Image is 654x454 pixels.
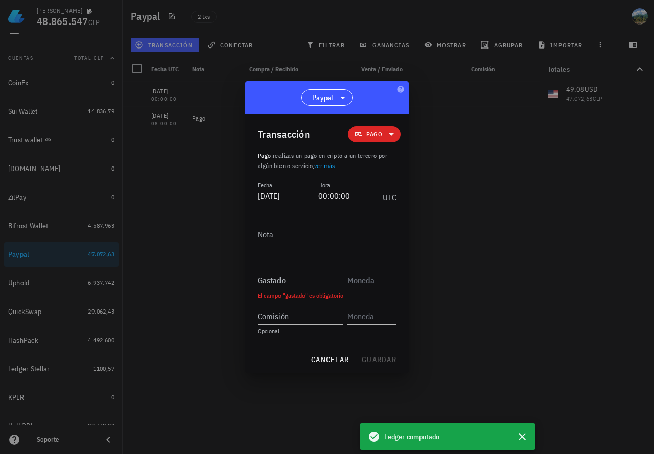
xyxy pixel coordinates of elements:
span: Ledger computado [384,431,440,442]
label: Fecha [258,181,272,189]
div: Opcional [258,328,396,334]
span: Paypal [312,92,334,103]
span: Pago [258,152,271,159]
p: : [258,151,396,171]
input: Moneda [347,272,394,289]
button: cancelar [307,350,353,369]
input: Moneda [347,308,394,324]
label: Hora [318,181,330,189]
span: Pago [366,129,382,139]
div: Transacción [258,126,310,142]
a: ver más [314,162,335,170]
span: cancelar [311,355,349,364]
span: realizas un pago en cripto a un tercero por algún bien o servicio, . [258,152,387,170]
div: El campo "gastado" es obligatorio [258,293,396,299]
div: UTC [379,181,396,207]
